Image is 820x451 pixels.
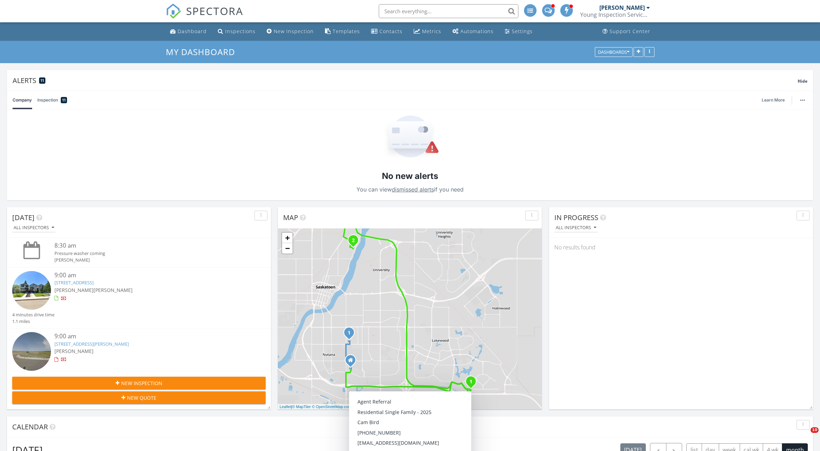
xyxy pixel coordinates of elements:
div: [PERSON_NAME] [54,257,245,263]
div: Templates [333,28,360,35]
div: 1036 2nd street east, Saskatoon, SK S7H 1R3 [349,332,353,337]
i: 2 [352,238,355,243]
a: 9:00 am [STREET_ADDRESS] [PERSON_NAME][PERSON_NAME] 4 minutes drive time 1.1 miles [12,271,266,325]
a: Support Center [600,25,653,38]
h2: No new alerts [382,170,438,182]
div: Dashboard [178,28,207,35]
a: Company [13,91,32,109]
img: The Best Home Inspection Software - Spectora [166,3,181,19]
img: streetview [12,332,51,371]
iframe: Intercom live chat [796,427,813,444]
div: All Inspectors [556,225,596,230]
span: [PERSON_NAME] [94,287,133,293]
a: Metrics [411,25,444,38]
div: Settings [512,28,533,35]
div: No results found [549,238,813,257]
a: [STREET_ADDRESS] [54,279,94,286]
div: All Inspectors [14,225,54,230]
a: Zoom out [282,243,293,254]
div: 2602 Haultain Ave, Saskatoon sk S7J 1V1 [350,360,355,364]
a: SPECTORA [166,9,243,24]
button: All Inspectors [554,223,598,233]
div: 1548 Empress Ave , Saskatoon, SK S7K 3G3 [353,240,357,244]
span: [DATE] [12,213,35,222]
div: Metrics [422,28,441,35]
div: Young Inspection Services Ltd [580,11,650,18]
div: 9:00 am [54,271,245,280]
div: Dashboards [598,50,629,54]
span: 10 [811,427,819,433]
div: 574 Burgess Cres, Saskatoon, SK S7V 0W6 [471,381,475,385]
div: Automations [460,28,494,35]
a: Contacts [368,25,405,38]
div: | [278,404,366,410]
button: All Inspectors [12,223,56,233]
span: In Progress [554,213,598,222]
a: Inspection [37,91,67,109]
i: 1 [470,379,472,384]
div: Inspections [225,28,256,35]
p: You can view if you need [356,185,464,194]
div: New Inspection [274,28,314,35]
a: © MapTiler [292,405,311,409]
a: Settings [502,25,535,38]
img: Empty State [381,115,439,159]
span: Hide [798,78,807,84]
a: Dashboard [167,25,209,38]
div: Contacts [379,28,402,35]
a: Templates [322,25,363,38]
a: © OpenStreetMap contributors [312,405,364,409]
span: New Quote [127,394,156,401]
a: New Inspection [264,25,317,38]
span: New Inspection [121,379,162,387]
span: 11 [40,78,44,83]
img: streetview [12,271,51,310]
div: 4 minutes drive time [12,311,54,318]
div: Pressure washer coming [54,250,245,257]
div: Alerts [13,76,798,85]
a: dismissed alerts [392,186,434,193]
span: 11 [62,97,66,104]
div: Support Center [610,28,650,35]
span: SPECTORA [186,3,243,18]
a: My Dashboard [166,46,241,58]
a: [STREET_ADDRESS][PERSON_NAME] [54,341,129,347]
a: Automations (Advanced) [450,25,496,38]
div: 8:30 am [54,241,245,250]
button: New Inspection [12,377,266,389]
button: Dashboards [595,47,633,57]
div: [PERSON_NAME] [599,4,645,11]
i: 1 [348,331,350,336]
a: Learn More [762,97,789,104]
input: Search everything... [379,4,518,18]
span: [PERSON_NAME] [54,348,94,354]
div: 9:00 am [54,332,245,341]
a: 9:00 am [STREET_ADDRESS][PERSON_NAME] [PERSON_NAME] 10 minutes drive time 5.0 miles [12,332,266,386]
span: Calendar [12,422,48,431]
button: New Quote [12,391,266,404]
div: 1.1 miles [12,318,54,325]
span: Map [283,213,298,222]
a: Leaflet [280,405,291,409]
img: ellipsis-632cfdd7c38ec3a7d453.svg [800,99,805,101]
a: Inspections [215,25,258,38]
span: [PERSON_NAME] [54,287,94,293]
a: Zoom in [282,233,293,243]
